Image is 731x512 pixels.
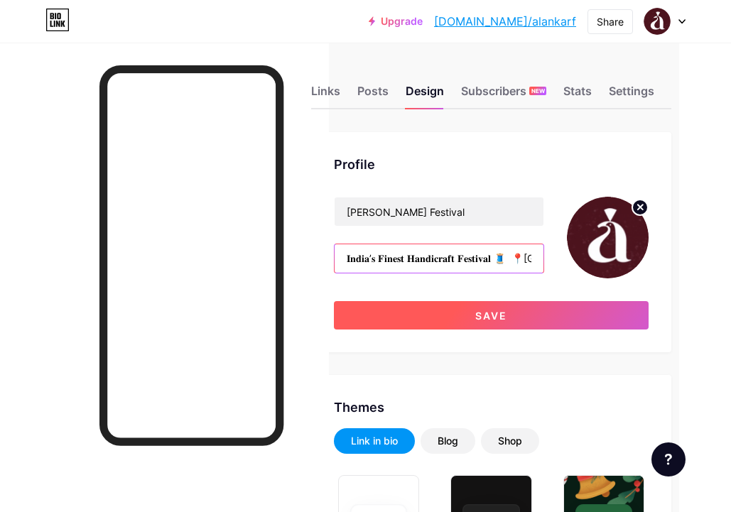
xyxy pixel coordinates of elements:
[531,87,545,95] span: NEW
[335,197,543,226] input: Name
[334,301,649,329] button: Save
[567,197,649,278] img: Alankar Festival
[334,398,649,417] div: Themes
[597,14,624,29] div: Share
[644,8,671,35] img: Alankar Festival
[434,13,576,30] a: [DOMAIN_NAME]/alankarf
[563,82,592,108] div: Stats
[461,82,546,108] div: Subscribers
[334,155,649,174] div: Profile
[609,82,654,108] div: Settings
[335,244,543,273] input: Bio
[475,310,507,322] span: Save
[311,82,340,108] div: Links
[406,82,444,108] div: Design
[438,434,458,448] div: Blog
[351,434,398,448] div: Link in bio
[357,82,389,108] div: Posts
[498,434,522,448] div: Shop
[369,16,423,27] a: Upgrade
